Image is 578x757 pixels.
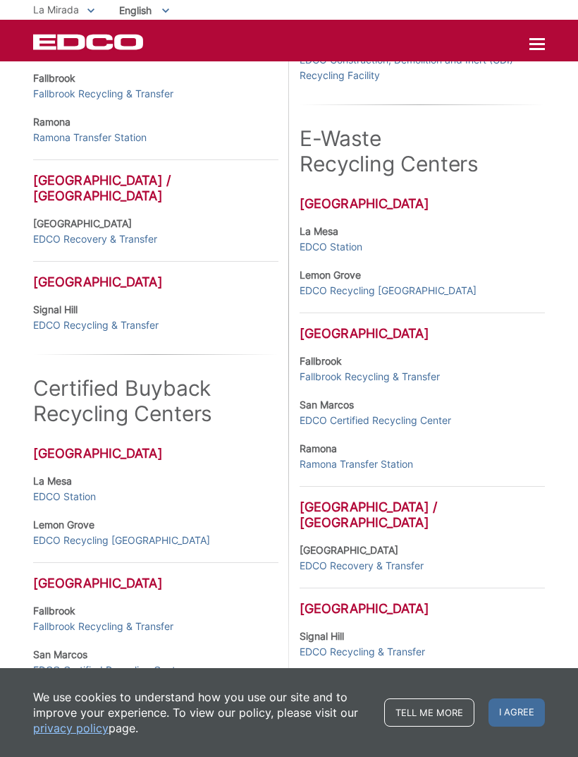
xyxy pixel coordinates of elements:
[33,489,96,504] a: EDCO Station
[300,313,545,341] h3: [GEOGRAPHIC_DATA]
[33,217,132,229] strong: [GEOGRAPHIC_DATA]
[300,52,545,83] a: EDCO Construction, Demolition and Inert (CDI) Recycling Facility
[300,269,361,281] strong: Lemon Grove
[33,159,278,204] h3: [GEOGRAPHIC_DATA] / [GEOGRAPHIC_DATA]
[300,413,451,428] a: EDCO Certified Recycling Center
[300,196,545,212] h3: [GEOGRAPHIC_DATA]
[33,562,278,591] h3: [GEOGRAPHIC_DATA]
[33,662,185,678] a: EDCO Certified Recycling Center
[300,126,545,176] h2: E-Waste Recycling Centers
[33,605,75,617] strong: Fallbrook
[33,475,72,487] strong: La Mesa
[300,442,337,454] strong: Ramona
[33,261,278,290] h3: [GEOGRAPHIC_DATA]
[300,644,425,660] a: EDCO Recycling & Transfer
[33,72,75,84] strong: Fallbrook
[33,375,278,426] h2: Certified Buyback Recycling Centers
[33,648,87,660] strong: San Marcos
[300,544,398,556] strong: [GEOGRAPHIC_DATA]
[300,558,424,574] a: EDCO Recovery & Transfer
[300,239,362,255] a: EDCO Station
[33,34,145,50] a: EDCD logo. Return to the homepage.
[300,588,545,617] h3: [GEOGRAPHIC_DATA]
[33,231,157,247] a: EDCO Recovery & Transfer
[300,369,440,384] a: Fallbrook Recycling & Transfer
[33,4,79,16] span: La Mirada
[33,130,147,145] a: Ramona Transfer Station
[33,533,210,548] a: EDCO Recycling [GEOGRAPHIC_DATA]
[300,456,413,472] a: Ramona Transfer Station
[300,630,344,642] strong: Signal Hill
[300,399,354,411] strong: San Marcos
[33,689,370,736] p: We use cookies to understand how you use our site and to improve your experience. To view our pol...
[33,86,173,102] a: Fallbrook Recycling & Transfer
[33,619,173,634] a: Fallbrook Recycling & Transfer
[33,303,78,315] strong: Signal Hill
[33,720,109,736] a: privacy policy
[33,519,94,531] strong: Lemon Grove
[488,698,545,727] span: I agree
[300,225,338,237] strong: La Mesa
[33,317,159,333] a: EDCO Recycling & Transfer
[300,283,476,298] a: EDCO Recycling [GEOGRAPHIC_DATA]
[33,116,70,128] strong: Ramona
[33,446,278,461] h3: [GEOGRAPHIC_DATA]
[300,486,545,531] h3: [GEOGRAPHIC_DATA] / [GEOGRAPHIC_DATA]
[300,355,342,367] strong: Fallbrook
[384,698,474,727] a: Tell me more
